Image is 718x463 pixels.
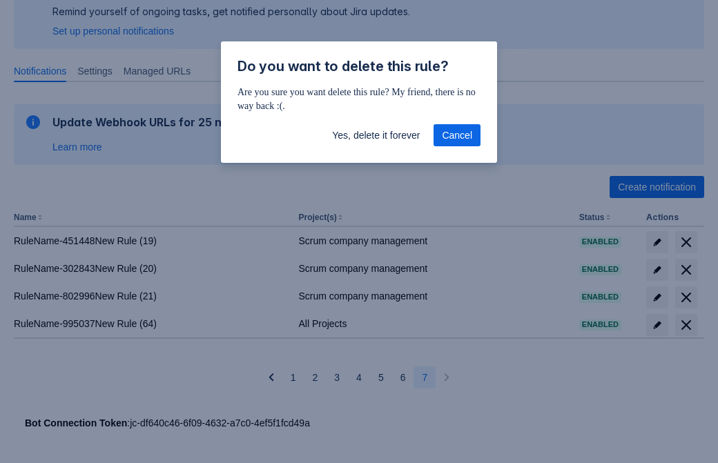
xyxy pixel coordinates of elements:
[237,86,481,113] p: Are you sure you want delete this rule? My friend, there is no way back :(.
[434,124,481,146] button: Cancel
[332,124,420,146] span: Yes, delete it forever
[442,124,472,146] span: Cancel
[324,124,428,146] button: Yes, delete it forever
[237,58,449,75] span: Do you want to delete this rule?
